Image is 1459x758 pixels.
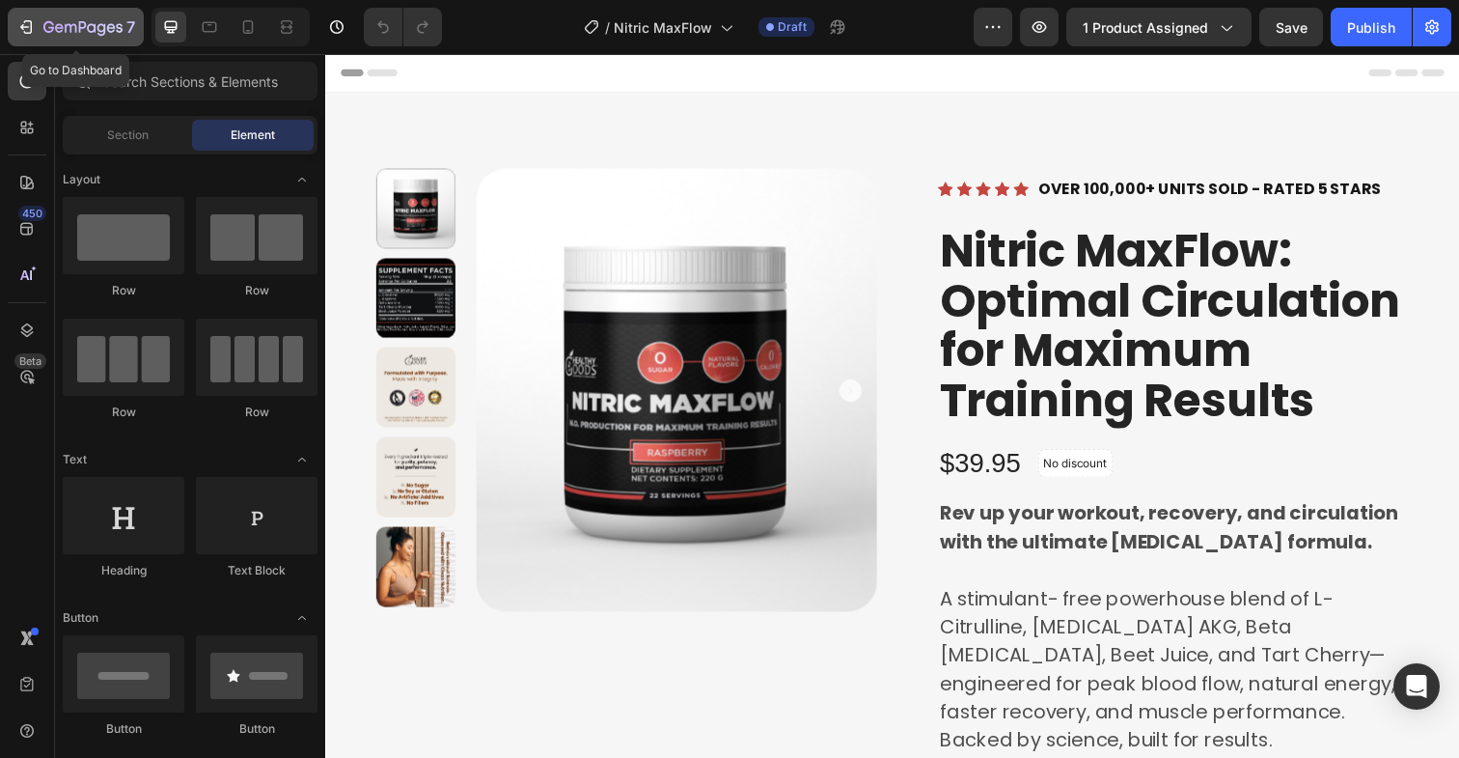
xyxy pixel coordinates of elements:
[231,126,275,144] span: Element
[1393,663,1440,710] div: Open Intercom Messenger
[1331,8,1412,46] button: Publish
[196,720,317,738] div: Button
[63,171,100,188] span: Layout
[63,720,184,738] div: Button
[63,404,184,421] div: Row
[627,542,1104,716] p: A stimulant- free powerhouse blend of L-Citrulline, [MEDICAL_DATA] AKG, Beta [MEDICAL_DATA], Beet...
[614,17,712,38] span: Nitric MaxFlow
[733,409,798,427] p: No discount
[107,126,149,144] span: Section
[196,404,317,421] div: Row
[605,17,610,38] span: /
[1347,17,1395,38] div: Publish
[18,206,46,221] div: 450
[8,8,144,46] button: 7
[63,609,98,627] span: Button
[625,399,712,437] div: $39.95
[196,282,317,299] div: Row
[625,175,1106,382] h1: Nitric MaxFlow: Optimal Circulation for Maximum Training Results
[1259,8,1323,46] button: Save
[14,353,46,369] div: Beta
[63,282,184,299] div: Row
[1066,8,1252,46] button: 1 product assigned
[525,332,548,355] button: Carousel Next Arrow
[287,164,317,195] span: Toggle open
[627,456,1095,512] strong: Rev up your workout, recovery, and circulation with the ultimate [MEDICAL_DATA] formula.
[1276,19,1308,36] span: Save
[287,603,317,633] span: Toggle open
[728,126,1078,149] strong: OVER 100,000+ UNITS SOLD - RATED 5 STARS
[63,451,87,468] span: Text
[196,562,317,579] div: Text Block
[63,62,317,100] input: Search Sections & Elements
[364,8,442,46] div: Undo/Redo
[325,54,1459,758] iframe: Design area
[63,562,184,579] div: Heading
[126,15,135,39] p: 7
[287,444,317,475] span: Toggle open
[778,18,807,36] span: Draft
[1083,17,1208,38] span: 1 product assigned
